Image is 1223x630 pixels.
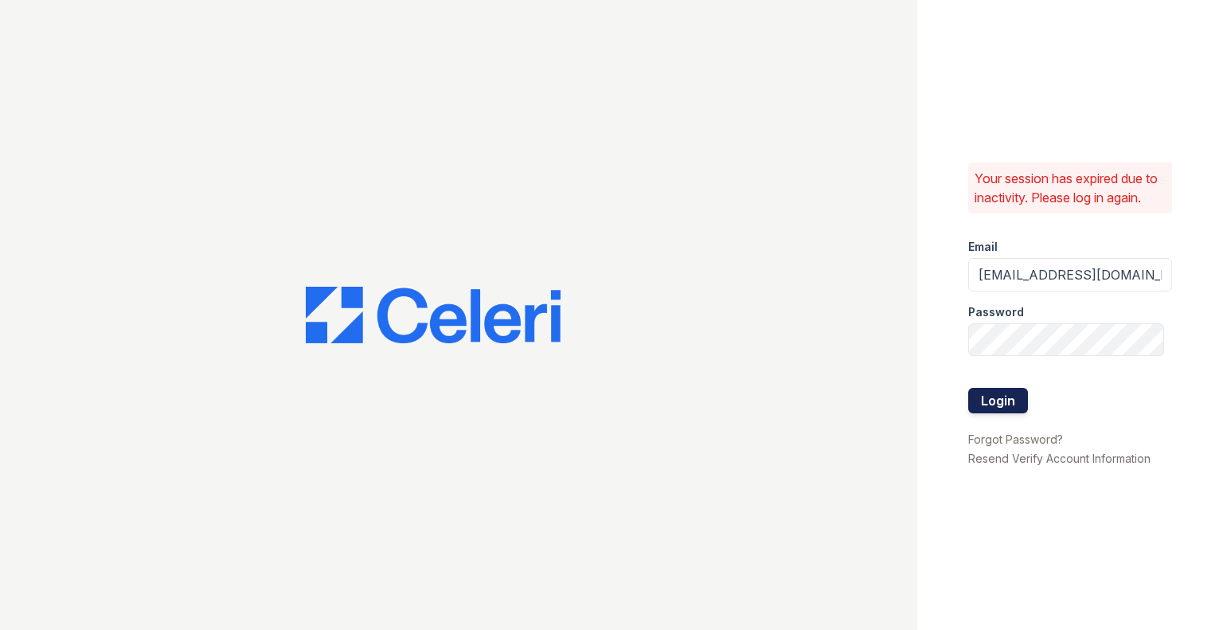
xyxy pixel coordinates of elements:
[968,388,1028,413] button: Login
[968,239,998,255] label: Email
[968,432,1063,446] a: Forgot Password?
[306,287,561,344] img: CE_Logo_Blue-a8612792a0a2168367f1c8372b55b34899dd931a85d93a1a3d3e32e68fde9ad4.png
[975,169,1166,207] p: Your session has expired due to inactivity. Please log in again.
[968,452,1151,465] a: Resend Verify Account Information
[968,304,1024,320] label: Password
